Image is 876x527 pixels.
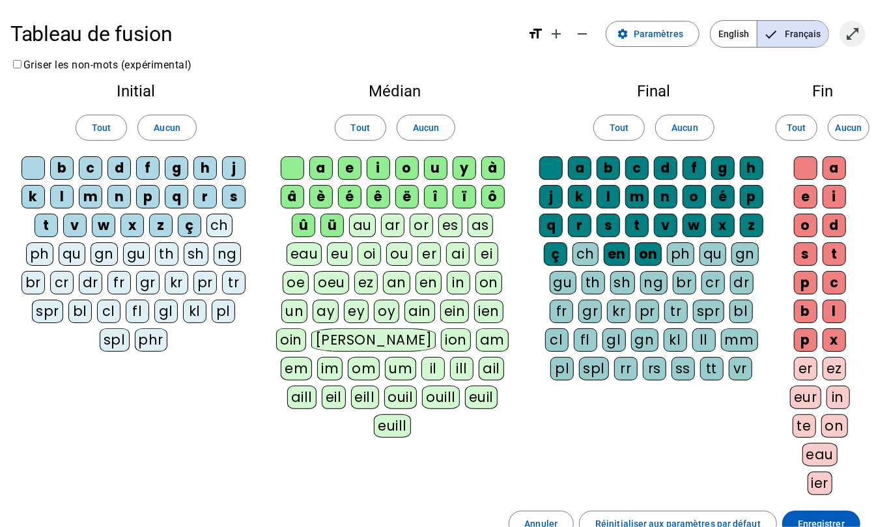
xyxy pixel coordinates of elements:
div: b [597,156,620,180]
div: d [654,156,677,180]
div: k [21,185,45,208]
div: z [149,214,173,237]
div: z [740,214,763,237]
div: in [827,386,850,409]
h2: Fin [790,83,855,99]
div: ier [808,472,833,495]
div: e [338,156,361,180]
div: c [79,156,102,180]
label: Griser les non-mots (expérimental) [10,59,192,71]
div: fr [107,271,131,294]
div: ê [367,185,390,208]
mat-button-toggle-group: Language selection [710,20,829,48]
div: em [281,357,312,380]
div: î [424,185,447,208]
div: ar [381,214,404,237]
div: f [136,156,160,180]
div: on [635,242,662,266]
div: rs [643,357,666,380]
div: ein [440,300,470,323]
div: er [794,357,817,380]
div: m [79,185,102,208]
div: gn [731,242,759,266]
div: h [740,156,763,180]
div: j [222,156,246,180]
div: en [604,242,630,266]
div: ç [178,214,201,237]
div: au [349,214,376,237]
div: s [794,242,817,266]
div: am [476,328,509,352]
div: rr [614,357,638,380]
button: Aucun [397,115,455,141]
div: bl [729,300,753,323]
div: phr [135,328,168,352]
div: c [823,271,846,294]
div: a [823,156,846,180]
span: Aucun [671,120,698,135]
div: kl [664,328,687,352]
div: ng [640,271,668,294]
div: ail [479,357,504,380]
div: tr [664,300,688,323]
div: in [447,271,470,294]
div: spr [693,300,724,323]
div: ouill [422,386,459,409]
div: dr [730,271,754,294]
div: r [568,214,591,237]
div: à [481,156,505,180]
div: mm [721,328,758,352]
div: v [654,214,677,237]
div: qu [699,242,726,266]
div: q [539,214,563,237]
div: on [821,414,848,438]
div: ph [667,242,694,266]
div: o [794,214,817,237]
div: ë [395,185,419,208]
div: o [683,185,706,208]
div: er [417,242,441,266]
div: j [539,185,563,208]
div: gr [136,271,160,294]
button: Aucun [137,115,196,141]
div: en [416,271,442,294]
div: s [597,214,620,237]
div: q [165,185,188,208]
div: g [165,156,188,180]
div: euill [374,414,410,438]
div: or [410,214,433,237]
div: [PERSON_NAME] [311,328,436,352]
span: Paramètres [634,26,683,42]
div: n [107,185,131,208]
div: ouil [384,386,417,409]
div: ien [474,300,503,323]
div: kl [183,300,206,323]
div: spl [100,328,130,352]
div: ng [214,242,241,266]
h2: Médian [272,83,518,99]
div: i [367,156,390,180]
div: eur [790,386,821,409]
div: x [823,328,846,352]
div: fl [126,300,149,323]
div: l [823,300,846,323]
div: aill [287,386,317,409]
div: un [281,300,307,323]
div: ai [446,242,470,266]
div: p [136,185,160,208]
div: gn [91,242,118,266]
div: é [338,185,361,208]
div: s [222,185,246,208]
div: qu [59,242,85,266]
span: Tout [610,120,629,135]
div: gu [550,271,576,294]
div: on [475,271,502,294]
mat-icon: format_size [528,26,543,42]
div: c [625,156,649,180]
div: gn [631,328,658,352]
button: Aucun [828,115,869,141]
div: tr [222,271,246,294]
div: ou [386,242,412,266]
div: ion [441,328,471,352]
div: b [794,300,817,323]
